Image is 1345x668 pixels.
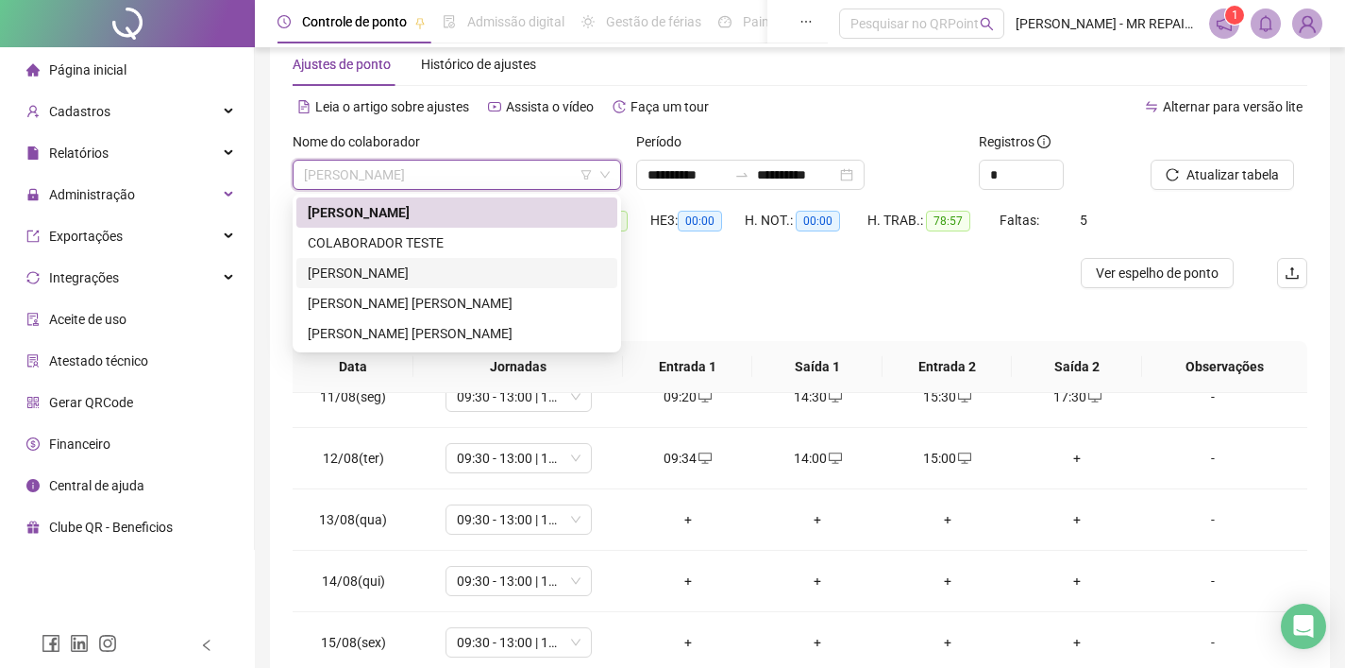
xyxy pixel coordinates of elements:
[293,131,432,152] label: Nome do colaborador
[734,167,749,182] span: swap-right
[49,520,173,535] span: Clube QR - Beneficios
[898,448,998,469] div: 15:00
[1281,604,1326,649] div: Open Intercom Messenger
[613,100,626,113] span: history
[26,479,40,492] span: info-circle
[1028,509,1128,530] div: +
[1232,9,1238,22] span: 1
[678,211,722,231] span: 00:00
[26,146,40,160] span: file
[1028,571,1128,591] div: +
[1012,341,1142,393] th: Saída 2
[26,188,40,201] span: lock
[308,263,606,283] div: [PERSON_NAME]
[296,258,617,288] div: GIULIA ALVEREZ FERREIRA
[26,230,40,243] span: export
[49,146,109,161] span: Relatórios
[1151,160,1294,190] button: Atualizar tabela
[1285,265,1300,281] span: upload
[414,17,426,28] span: pushpin
[49,478,144,493] span: Central de ajuda
[1186,164,1279,185] span: Atualizar tabela
[49,312,126,327] span: Aceite de uso
[296,228,617,258] div: COLABORADOR TESTE
[623,341,753,393] th: Entrada 1
[638,448,738,469] div: 09:34
[1157,571,1269,591] div: -
[799,15,813,28] span: ellipsis
[26,437,40,451] span: dollar
[297,100,311,113] span: file-text
[867,210,1000,231] div: H. TRAB.:
[296,197,617,228] div: ALLAN ABAT
[26,105,40,118] span: user-add
[1016,13,1198,34] span: [PERSON_NAME] - MR REPAIR SAY HELLO TO THE FUTURE
[979,131,1051,152] span: Registros
[308,293,606,314] div: [PERSON_NAME] [PERSON_NAME]
[697,452,712,465] span: desktop
[49,229,123,244] span: Exportações
[1157,356,1292,377] span: Observações
[898,509,998,530] div: +
[697,390,712,403] span: desktop
[98,634,117,653] span: instagram
[1037,135,1051,148] span: info-circle
[767,571,867,591] div: +
[296,288,617,318] div: LEONARDO DA SILVA ROSA
[1086,390,1101,403] span: desktop
[320,389,386,404] span: 11/08(seg)
[898,386,998,407] div: 15:30
[638,509,738,530] div: +
[1096,263,1219,283] span: Ver espelho de ponto
[315,99,469,114] span: Leia o artigo sobre ajustes
[506,99,594,114] span: Assista o vídeo
[898,571,998,591] div: +
[49,437,110,452] span: Financeiro
[277,15,291,28] span: clock-circle
[767,509,867,530] div: +
[1225,6,1244,25] sup: 1
[650,210,745,231] div: HE 3:
[26,354,40,368] span: solution
[745,210,867,231] div: H. NOT.:
[630,99,709,114] span: Faça um tour
[49,187,135,202] span: Administração
[308,323,606,344] div: [PERSON_NAME] [PERSON_NAME]
[636,131,694,152] label: Período
[302,14,407,29] span: Controle de ponto
[322,574,385,589] span: 14/08(qui)
[956,390,971,403] span: desktop
[49,353,148,368] span: Atestado técnico
[980,17,994,31] span: search
[26,313,40,326] span: audit
[49,270,119,285] span: Integrações
[580,169,592,180] span: filter
[827,452,842,465] span: desktop
[457,383,580,411] span: 09:30 - 13:00 | 14:10 - 18:00
[26,396,40,409] span: qrcode
[488,100,501,113] span: youtube
[293,341,413,393] th: Data
[443,15,456,28] span: file-done
[883,341,1013,393] th: Entrada 2
[70,634,89,653] span: linkedin
[956,452,971,465] span: desktop
[1142,341,1307,393] th: Observações
[26,63,40,77] span: home
[1081,258,1234,288] button: Ver espelho de ponto
[293,57,391,72] span: Ajustes de ponto
[457,567,580,595] span: 09:30 - 13:00 | 14:10 - 18:00
[26,271,40,284] span: sync
[413,341,623,393] th: Jornadas
[457,444,580,472] span: 09:30 - 13:00 | 14:10 - 18:00
[308,232,606,253] div: COLABORADOR TESTE
[323,451,384,466] span: 12/08(ter)
[1293,9,1321,38] img: 89840
[1028,632,1128,653] div: +
[1163,99,1303,114] span: Alternar para versão lite
[796,211,840,231] span: 00:00
[638,632,738,653] div: +
[49,62,126,77] span: Página inicial
[308,202,606,223] div: [PERSON_NAME]
[718,15,731,28] span: dashboard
